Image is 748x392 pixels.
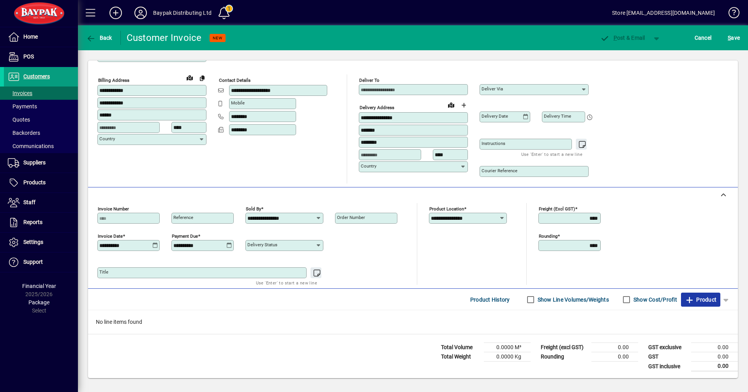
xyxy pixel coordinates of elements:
a: Settings [4,233,78,252]
mat-label: Sold by [246,206,261,212]
a: Home [4,27,78,47]
span: Back [86,35,112,41]
a: View on map [445,99,457,111]
mat-label: Country [99,136,115,141]
td: 0.00 [691,343,738,352]
span: ost & Email [600,35,645,41]
td: GST exclusive [644,343,691,352]
mat-label: Instructions [482,141,505,146]
a: Products [4,173,78,192]
span: Support [23,259,43,265]
td: 0.0000 M³ [484,343,531,352]
mat-label: Delivery time [544,113,571,119]
span: Quotes [8,117,30,123]
mat-hint: Use 'Enter' to start a new line [256,278,317,287]
span: Communications [8,143,54,149]
td: 0.00 [691,362,738,371]
td: Rounding [537,352,591,362]
mat-label: Reference [173,215,193,220]
mat-label: Rounding [539,233,557,239]
span: Reports [23,219,42,225]
span: POS [23,53,34,60]
mat-label: Delivery date [482,113,508,119]
td: Freight (excl GST) [537,343,591,352]
td: Total Weight [437,352,484,362]
span: Product History [470,293,510,306]
label: Show Cost/Profit [632,296,677,304]
div: Customer Invoice [127,32,202,44]
mat-label: Courier Reference [482,168,517,173]
span: Products [23,179,46,185]
td: 0.0000 Kg [484,352,531,362]
mat-label: Deliver To [359,78,379,83]
a: Staff [4,193,78,212]
td: Total Volume [437,343,484,352]
button: Cancel [693,31,714,45]
mat-label: Mobile [231,100,245,106]
a: Backorders [4,126,78,139]
a: View on map [183,71,196,84]
button: Save [726,31,742,45]
button: Copy to Delivery address [196,72,208,84]
span: Customers [23,73,50,79]
button: Choose address [457,99,470,111]
mat-label: Order number [337,215,365,220]
span: Staff [23,199,35,205]
span: Suppliers [23,159,46,166]
a: Invoices [4,87,78,100]
span: Cancel [695,32,712,44]
label: Show Line Volumes/Weights [536,296,609,304]
mat-label: Freight (excl GST) [539,206,575,212]
button: Post & Email [596,31,649,45]
span: Product [685,293,716,306]
a: Reports [4,213,78,232]
a: Communications [4,139,78,153]
span: P [614,35,617,41]
td: GST inclusive [644,362,691,371]
a: Knowledge Base [723,2,738,27]
mat-label: Product location [429,206,464,212]
span: S [728,35,731,41]
span: Payments [8,103,37,109]
button: Add [103,6,128,20]
mat-label: Invoice date [98,233,123,239]
div: Store [EMAIL_ADDRESS][DOMAIN_NAME] [612,7,715,19]
a: POS [4,47,78,67]
button: Back [84,31,114,45]
mat-hint: Use 'Enter' to start a new line [521,150,582,159]
button: Product History [467,293,513,307]
span: Settings [23,239,43,245]
span: ave [728,32,740,44]
mat-label: Deliver via [482,86,503,92]
a: Payments [4,100,78,113]
td: 0.00 [591,343,638,352]
a: Support [4,253,78,272]
span: Backorders [8,130,40,136]
span: Financial Year [22,283,56,289]
td: 0.00 [591,352,638,362]
div: Baypak Distributing Ltd [153,7,212,19]
td: GST [644,352,691,362]
button: Profile [128,6,153,20]
mat-label: Delivery status [247,242,277,247]
mat-label: Payment due [172,233,198,239]
span: Invoices [8,90,32,96]
span: Package [28,299,49,305]
mat-label: Country [361,163,376,169]
td: 0.00 [691,352,738,362]
button: Product [681,293,720,307]
a: Quotes [4,113,78,126]
mat-label: Invoice number [98,206,129,212]
span: Home [23,34,38,40]
span: NEW [213,35,222,41]
mat-label: Title [99,269,108,275]
app-page-header-button: Back [78,31,121,45]
a: Suppliers [4,153,78,173]
div: No line items found [88,310,738,334]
